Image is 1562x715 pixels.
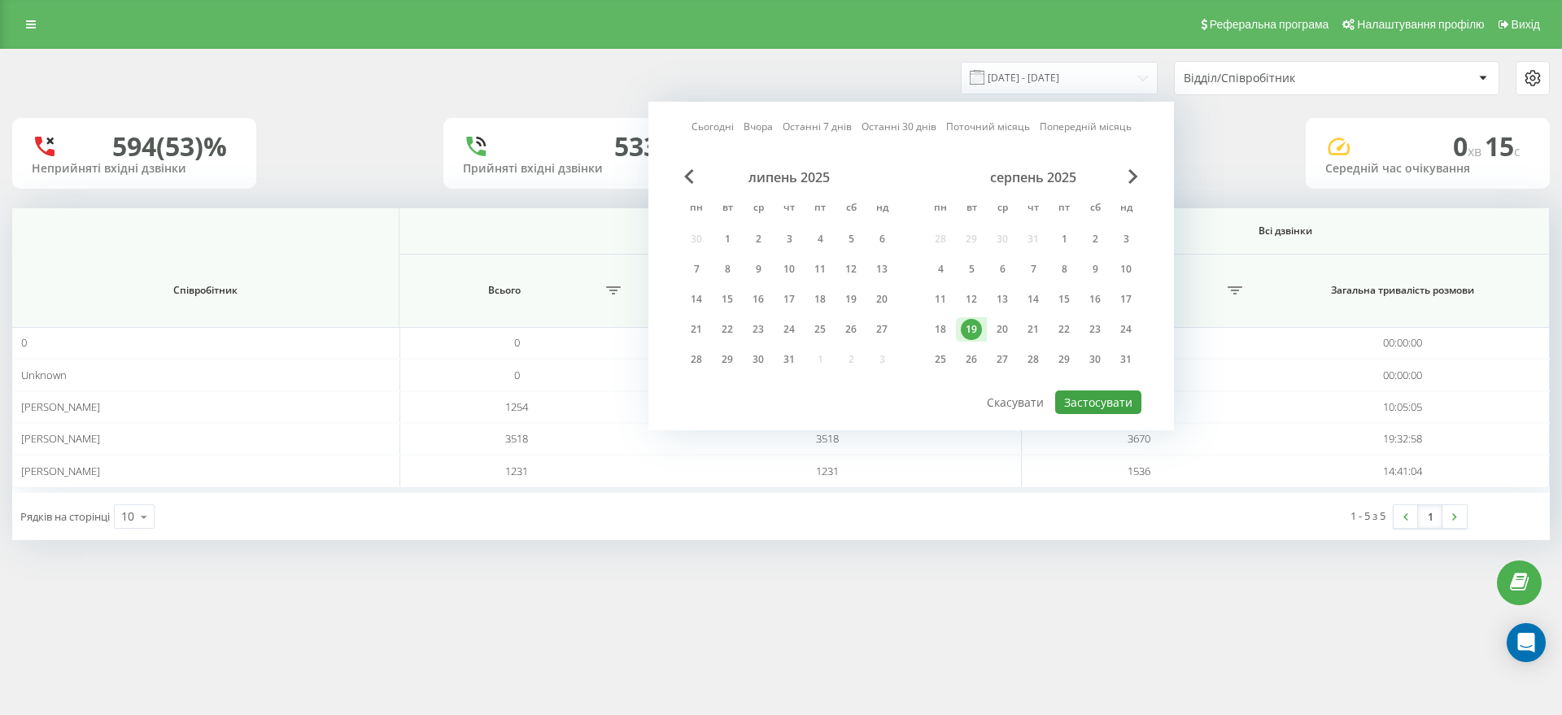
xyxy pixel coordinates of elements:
[862,119,936,134] a: Останні 30 днів
[961,259,982,280] div: 5
[463,162,668,176] div: Прийняті вхідні дзвінки
[805,227,836,251] div: пт 4 лип 2025 р.
[871,289,892,310] div: 20
[21,368,67,382] span: Unknown
[21,399,100,414] span: [PERSON_NAME]
[840,289,862,310] div: 19
[681,317,712,342] div: пн 21 лип 2025 р.
[978,390,1053,414] button: Скасувати
[779,349,800,370] div: 31
[692,119,734,134] a: Сьогодні
[987,287,1018,312] div: ср 13 серп 2025 р.
[992,349,1013,370] div: 27
[961,349,982,370] div: 26
[930,289,951,310] div: 11
[930,349,951,370] div: 25
[1128,169,1138,184] span: Next Month
[992,319,1013,340] div: 20
[1049,227,1080,251] div: пт 1 серп 2025 р.
[1018,287,1049,312] div: чт 14 серп 2025 р.
[1080,347,1110,372] div: сб 30 серп 2025 р.
[514,335,520,350] span: 0
[956,257,987,281] div: вт 5 серп 2025 р.
[928,197,953,221] abbr: понеділок
[1110,227,1141,251] div: нд 3 серп 2025 р.
[1018,257,1049,281] div: чт 7 серп 2025 р.
[930,259,951,280] div: 4
[1418,505,1442,528] a: 1
[717,259,738,280] div: 8
[684,169,694,184] span: Previous Month
[866,317,897,342] div: нд 27 лип 2025 р.
[1485,129,1521,163] span: 15
[748,349,769,370] div: 30
[1054,319,1075,340] div: 22
[748,289,769,310] div: 16
[1018,347,1049,372] div: чт 28 серп 2025 р.
[1084,229,1106,250] div: 2
[645,284,979,297] span: Тривалість розмови > Х сек.
[1080,287,1110,312] div: сб 16 серп 2025 р.
[1054,349,1075,370] div: 29
[1256,455,1550,486] td: 14:41:04
[839,197,863,221] abbr: субота
[774,287,805,312] div: чт 17 лип 2025 р.
[514,368,520,382] span: 0
[686,319,707,340] div: 21
[1507,623,1546,662] div: Open Intercom Messenger
[836,227,866,251] div: сб 5 лип 2025 р.
[121,508,134,525] div: 10
[1110,317,1141,342] div: нд 24 серп 2025 р.
[959,197,984,221] abbr: вівторок
[809,289,831,310] div: 18
[681,257,712,281] div: пн 7 лип 2025 р.
[1054,289,1075,310] div: 15
[925,347,956,372] div: пн 25 серп 2025 р.
[1055,390,1141,414] button: Застосувати
[992,259,1013,280] div: 6
[783,119,852,134] a: Останні 7 днів
[987,257,1018,281] div: ср 6 серп 2025 р.
[930,319,951,340] div: 18
[925,169,1141,185] div: серпень 2025
[1049,257,1080,281] div: пт 8 серп 2025 р.
[712,317,743,342] div: вт 22 лип 2025 р.
[1084,349,1106,370] div: 30
[505,431,528,446] span: 3518
[743,257,774,281] div: ср 9 лип 2025 р.
[836,257,866,281] div: сб 12 лип 2025 р.
[805,287,836,312] div: пт 18 лип 2025 р.
[505,464,528,478] span: 1231
[686,289,707,310] div: 14
[505,399,528,414] span: 1254
[816,431,839,446] span: 3518
[1115,289,1137,310] div: 17
[774,317,805,342] div: чт 24 лип 2025 р.
[1049,317,1080,342] div: пт 22 серп 2025 р.
[836,317,866,342] div: сб 26 лип 2025 р.
[748,229,769,250] div: 2
[21,335,27,350] span: 0
[871,259,892,280] div: 13
[840,319,862,340] div: 26
[1084,289,1106,310] div: 16
[816,464,839,478] span: 1231
[777,197,801,221] abbr: четвер
[717,229,738,250] div: 1
[681,347,712,372] div: пн 28 лип 2025 р.
[779,319,800,340] div: 24
[779,259,800,280] div: 10
[681,287,712,312] div: пн 14 лип 2025 р.
[1080,227,1110,251] div: сб 2 серп 2025 р.
[840,229,862,250] div: 5
[1256,359,1550,390] td: 00:00:00
[743,317,774,342] div: ср 23 лип 2025 р.
[1184,72,1378,85] div: Відділ/Співробітник
[866,287,897,312] div: нд 20 лип 2025 р.
[925,317,956,342] div: пн 18 серп 2025 р.
[774,347,805,372] div: чт 31 лип 2025 р.
[779,229,800,250] div: 3
[1325,162,1530,176] div: Середній час очікування
[805,257,836,281] div: пт 11 лип 2025 р.
[1110,257,1141,281] div: нд 10 серп 2025 р.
